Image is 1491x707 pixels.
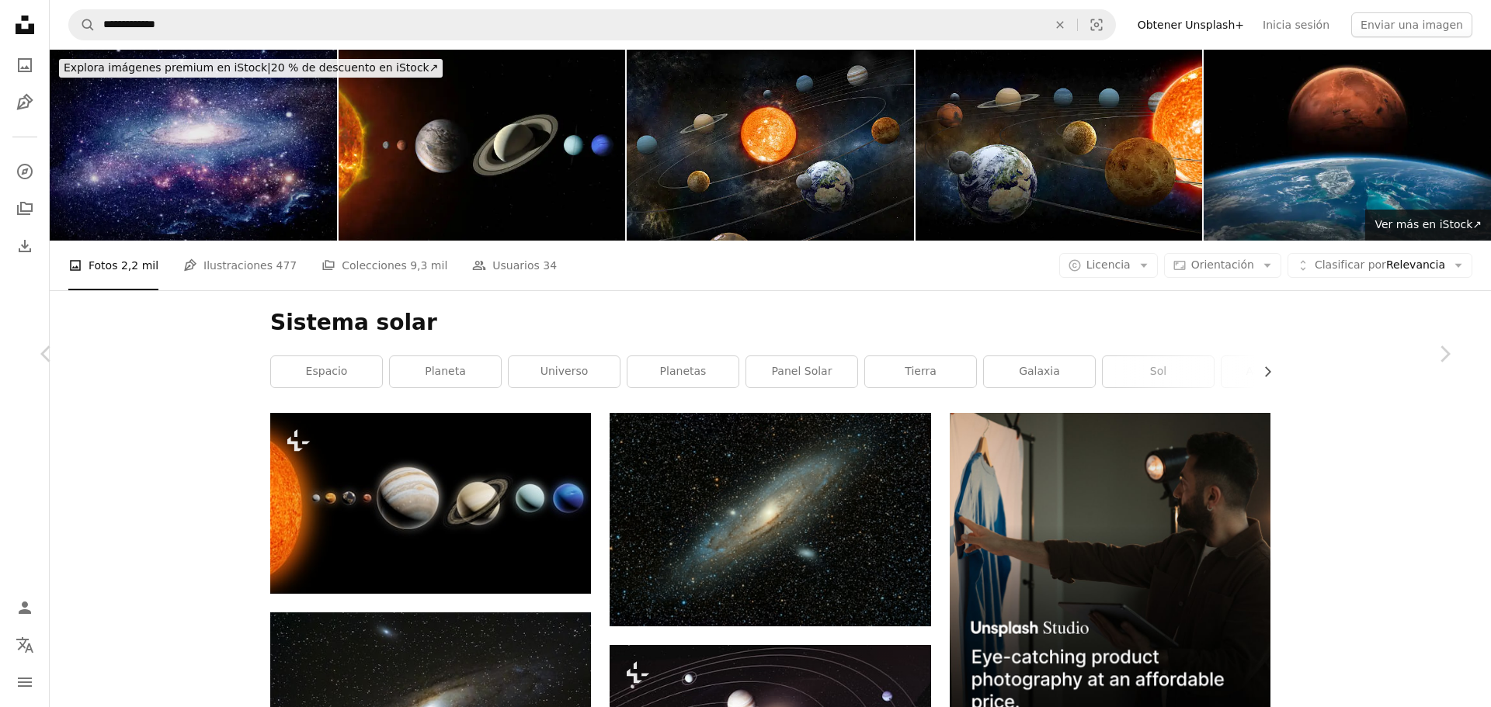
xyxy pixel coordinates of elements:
[984,356,1095,387] a: galaxia
[472,241,557,290] a: Usuarios 34
[276,257,297,274] span: 477
[270,413,591,593] img: Un sistema solar con ocho planetas
[1365,210,1491,241] a: Ver más en iStock↗
[865,356,976,387] a: tierra
[543,257,557,274] span: 34
[1078,10,1115,40] button: Búsqueda visual
[1222,356,1333,387] a: astronomía
[68,9,1116,40] form: Encuentra imágenes en todo el sitio
[64,61,271,74] span: Explora imágenes premium en iStock |
[9,193,40,224] a: Colecciones
[1288,253,1472,278] button: Clasificar porRelevancia
[1204,50,1491,241] img: Tierra y Marte.
[270,496,591,510] a: Un sistema solar con ocho planetas
[9,50,40,81] a: Fotos
[410,257,447,274] span: 9,3 mil
[627,356,739,387] a: planetas
[69,10,96,40] button: Buscar en Unsplash
[270,309,1270,337] h1: Sistema solar
[183,241,297,290] a: Ilustraciones 477
[509,356,620,387] a: universo
[1043,10,1077,40] button: Borrar
[1059,253,1158,278] button: Licencia
[9,156,40,187] a: Explorar
[1253,356,1270,387] button: desplazar lista a la derecha
[1103,356,1214,387] a: sol
[390,356,501,387] a: planeta
[9,87,40,118] a: Ilustraciones
[916,50,1203,241] img: Sistema Solar
[50,50,452,87] a: Explora imágenes premium en iStock|20 % de descuento en iStock↗
[50,50,337,241] img: Una impresionante vista de una galaxia espiral en la inmensidad del espacio
[9,230,40,262] a: Historial de descargas
[1128,12,1253,37] a: Obtener Unsplash+
[321,241,447,290] a: Colecciones 9,3 mil
[1086,258,1131,271] span: Licencia
[1164,253,1281,278] button: Orientación
[1398,279,1491,428] a: Siguiente
[1375,218,1482,230] span: Ver más en iStock ↗
[1191,258,1254,271] span: Orientación
[610,512,930,526] a: Ilustración de galaxia de agujero negro
[1351,12,1472,37] button: Enviar una imagen
[339,50,626,241] img: Planetas en desfile: Seis planetas listos para alinearse.
[627,50,914,241] img: Sol y nueve planetas orbitar
[9,592,40,623] a: Iniciar sesión / Registrarse
[1253,12,1339,37] a: Inicia sesión
[64,61,438,74] span: 20 % de descuento en iStock ↗
[9,667,40,698] button: Menú
[1315,258,1386,271] span: Clasificar por
[1315,258,1445,273] span: Relevancia
[9,629,40,660] button: Idioma
[746,356,857,387] a: panel solar
[271,356,382,387] a: espacio
[610,413,930,626] img: Ilustración de galaxia de agujero negro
